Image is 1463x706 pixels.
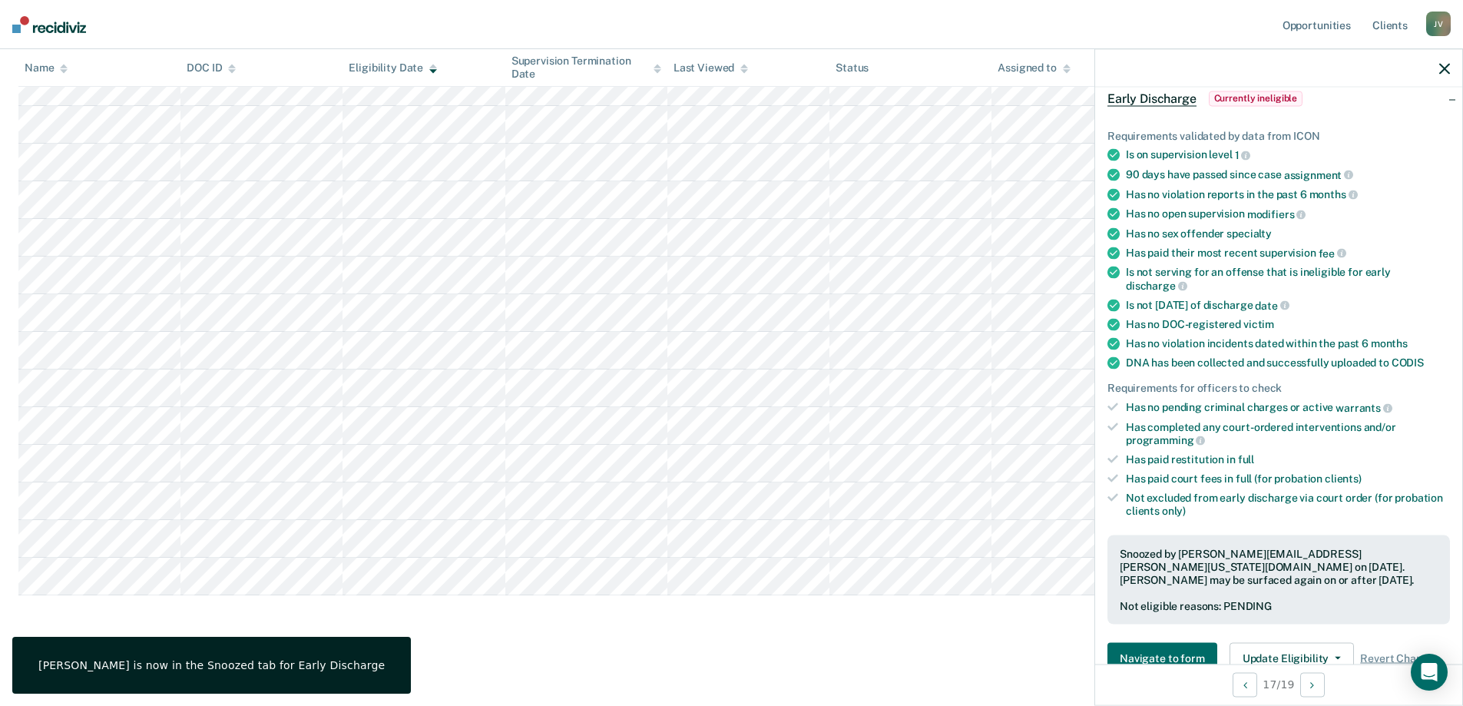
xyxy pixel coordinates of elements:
[1247,208,1306,220] span: modifiers
[1162,504,1186,516] span: only)
[1243,318,1274,330] span: victim
[187,61,236,75] div: DOC ID
[1226,227,1272,239] span: specialty
[1107,129,1450,142] div: Requirements validated by data from ICON
[1392,356,1424,369] span: CODIS
[836,61,869,75] div: Status
[1300,672,1325,697] button: Next Opportunity
[12,16,86,33] img: Recidiviz
[1319,247,1346,259] span: fee
[1230,643,1354,674] button: Update Eligibility
[674,61,748,75] div: Last Viewed
[1126,401,1450,415] div: Has no pending criminal charges or active
[1126,168,1450,182] div: 90 days have passed since case
[998,61,1070,75] div: Assigned to
[1126,337,1450,350] div: Has no violation incidents dated within the past 6
[1209,91,1303,106] span: Currently ineligible
[38,658,385,672] div: [PERSON_NAME] is now in the Snoozed tab for Early Discharge
[25,61,68,75] div: Name
[1120,548,1438,586] div: Snoozed by [PERSON_NAME][EMAIL_ADDRESS][PERSON_NAME][US_STATE][DOMAIN_NAME] on [DATE]. [PERSON_NA...
[1126,472,1450,486] div: Has paid court fees in full (for probation
[349,61,437,75] div: Eligibility Date
[1336,402,1392,414] span: warrants
[1126,207,1450,221] div: Has no open supervision
[1107,643,1223,674] a: Navigate to form
[1107,643,1217,674] button: Navigate to form
[1120,599,1438,612] div: Not eligible reasons: PENDING
[1325,472,1362,485] span: clients)
[1426,12,1451,36] div: J V
[1126,356,1450,370] div: DNA has been collected and successfully uploaded to
[1126,434,1205,446] span: programming
[1371,337,1408,350] span: months
[1095,664,1462,704] div: 17 / 19
[1411,654,1448,691] div: Open Intercom Messenger
[1126,246,1450,260] div: Has paid their most recent supervision
[511,55,661,81] div: Supervision Termination Date
[1126,187,1450,201] div: Has no violation reports in the past 6
[1126,420,1450,446] div: Has completed any court-ordered interventions and/or
[1126,491,1450,517] div: Not excluded from early discharge via court order (for probation clients
[1126,148,1450,162] div: Is on supervision level
[1126,453,1450,466] div: Has paid restitution in
[1126,318,1450,331] div: Has no DOC-registered
[1126,227,1450,240] div: Has no sex offender
[1255,299,1289,311] span: date
[1233,672,1257,697] button: Previous Opportunity
[1126,280,1187,292] span: discharge
[1126,266,1450,292] div: Is not serving for an offense that is ineligible for early
[1284,168,1353,181] span: assignment
[1107,382,1450,395] div: Requirements for officers to check
[1107,91,1197,106] span: Early Discharge
[1309,188,1358,201] span: months
[1238,453,1254,466] span: full
[1126,298,1450,312] div: Is not [DATE] of discharge
[1235,149,1251,161] span: 1
[1360,651,1440,665] span: Revert Changes
[1095,74,1462,123] div: Early DischargeCurrently ineligible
